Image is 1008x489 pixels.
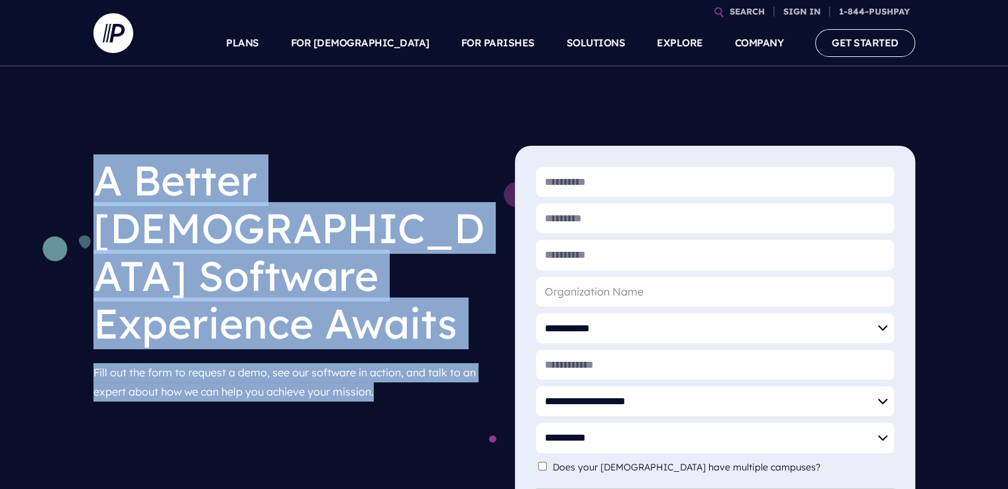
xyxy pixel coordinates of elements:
a: FOR [DEMOGRAPHIC_DATA] [291,20,429,66]
a: SOLUTIONS [567,20,626,66]
p: Fill out the form to request a demo, see our software in action, and talk to an expert about how ... [93,358,494,407]
input: Organization Name [536,277,894,307]
a: COMPANY [735,20,784,66]
h1: A Better [DEMOGRAPHIC_DATA] Software Experience Awaits [93,146,494,358]
label: Does your [DEMOGRAPHIC_DATA] have multiple campuses? [552,462,826,473]
a: FOR PARISHES [461,20,535,66]
a: PLANS [226,20,259,66]
a: GET STARTED [815,29,915,56]
a: EXPLORE [657,20,703,66]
